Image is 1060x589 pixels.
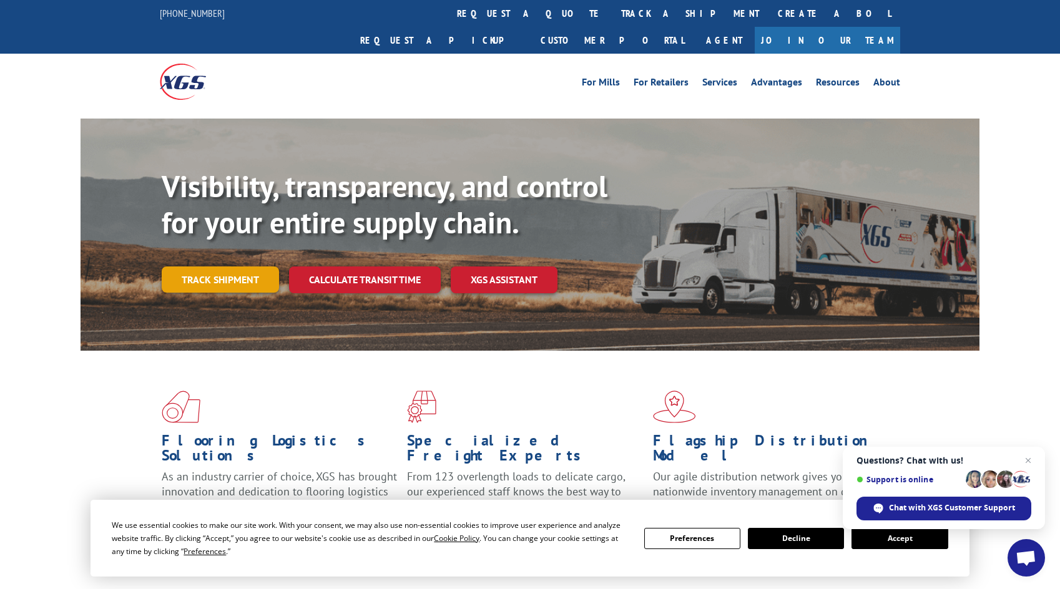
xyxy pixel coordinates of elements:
[755,27,900,54] a: Join Our Team
[407,469,643,525] p: From 123 overlength loads to delicate cargo, our experienced staff knows the best way to move you...
[694,27,755,54] a: Agent
[162,433,398,469] h1: Flooring Logistics Solutions
[162,469,397,514] span: As an industry carrier of choice, XGS has brought innovation and dedication to flooring logistics...
[653,391,696,423] img: xgs-icon-flagship-distribution-model-red
[816,77,860,91] a: Resources
[873,77,900,91] a: About
[160,7,225,19] a: [PHONE_NUMBER]
[856,455,1031,465] span: Questions? Chat with us!
[748,528,844,549] button: Decline
[91,500,969,577] div: Cookie Consent Prompt
[856,497,1031,520] div: Chat with XGS Customer Support
[644,528,740,549] button: Preferences
[1008,539,1045,577] div: Open chat
[751,77,802,91] a: Advantages
[407,433,643,469] h1: Specialized Freight Experts
[112,518,629,558] div: We use essential cookies to make our site work. With your consent, we may also use non-essential ...
[162,266,279,293] a: Track shipment
[407,391,436,423] img: xgs-icon-focused-on-flooring-red
[653,469,883,499] span: Our agile distribution network gives you nationwide inventory management on demand.
[889,502,1015,514] span: Chat with XGS Customer Support
[856,475,961,484] span: Support is online
[702,77,737,91] a: Services
[851,528,948,549] button: Accept
[653,433,889,469] h1: Flagship Distribution Model
[162,391,200,423] img: xgs-icon-total-supply-chain-intelligence-red
[634,77,689,91] a: For Retailers
[531,27,694,54] a: Customer Portal
[351,27,531,54] a: Request a pickup
[1021,453,1036,468] span: Close chat
[451,266,557,293] a: XGS ASSISTANT
[434,533,479,543] span: Cookie Policy
[184,546,226,557] span: Preferences
[289,266,441,293] a: Calculate transit time
[582,77,620,91] a: For Mills
[162,167,607,241] b: Visibility, transparency, and control for your entire supply chain.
